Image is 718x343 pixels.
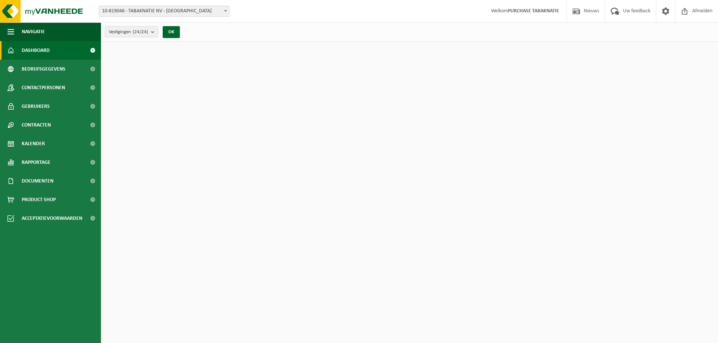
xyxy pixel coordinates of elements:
span: Kalender [22,134,45,153]
span: 10-819046 - TABAKNATIE NV - ANTWERPEN [99,6,230,17]
span: Gebruikers [22,97,50,116]
strong: PURCHASE TABAKNATIE [508,8,559,14]
span: Acceptatievoorwaarden [22,209,82,228]
span: Dashboard [22,41,50,60]
span: Rapportage [22,153,50,172]
span: Product Shop [22,190,56,209]
span: Contracten [22,116,51,134]
button: Vestigingen(24/24) [105,26,158,37]
span: 10-819046 - TABAKNATIE NV - ANTWERPEN [99,6,229,16]
span: Documenten [22,172,53,190]
button: OK [163,26,180,38]
count: (24/24) [133,29,148,34]
span: Bedrijfsgegevens [22,60,65,78]
span: Vestigingen [109,26,148,38]
span: Contactpersonen [22,78,65,97]
span: Navigatie [22,22,45,41]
